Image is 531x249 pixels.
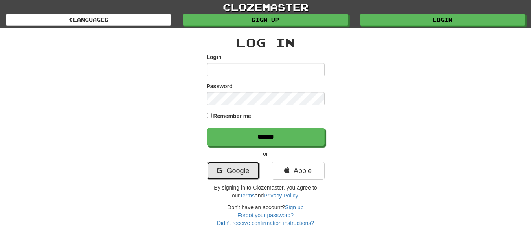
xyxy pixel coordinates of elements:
[237,212,294,218] a: Forgot your password?
[183,14,348,26] a: Sign up
[207,184,325,199] p: By signing in to Clozemaster, you agree to our and .
[6,14,171,26] a: Languages
[240,192,255,199] a: Terms
[207,53,222,61] label: Login
[207,203,325,227] div: Don't have an account?
[360,14,525,26] a: Login
[264,192,298,199] a: Privacy Policy
[207,150,325,158] p: or
[207,36,325,49] h2: Log In
[213,112,251,120] label: Remember me
[207,162,260,180] a: Google
[272,162,325,180] a: Apple
[285,204,303,210] a: Sign up
[207,82,233,90] label: Password
[217,220,314,226] a: Didn't receive confirmation instructions?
